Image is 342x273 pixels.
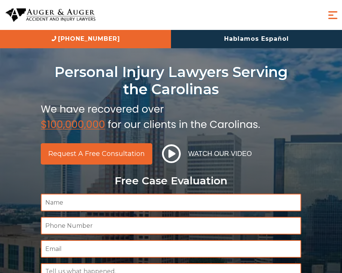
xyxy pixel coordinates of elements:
[41,175,301,187] p: Free Case Evaluation
[48,150,145,157] span: Request a Free Consultation
[41,101,260,130] img: sub text
[41,240,301,258] input: Email
[41,217,301,234] input: Phone Number
[171,30,342,48] a: Hablamos Español
[6,8,95,22] img: Auger & Auger Accident and Injury Lawyers Logo
[326,9,339,22] button: Menu
[41,194,301,211] input: Name
[41,64,301,98] h1: Personal Injury Lawyers Serving the Carolinas
[41,143,152,165] a: Request a Free Consultation
[160,144,254,163] button: Watch Our Video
